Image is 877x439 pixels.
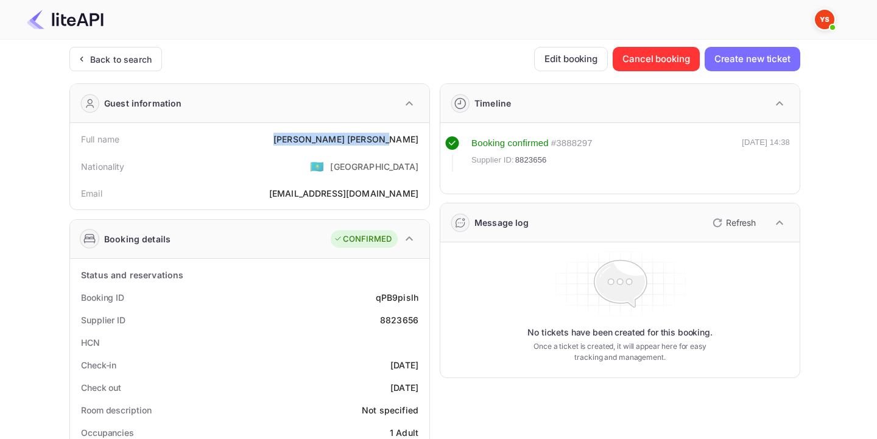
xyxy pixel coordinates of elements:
[726,216,756,229] p: Refresh
[81,291,124,304] div: Booking ID
[104,233,171,245] div: Booking details
[81,426,134,439] div: Occupancies
[613,47,700,71] button: Cancel booking
[380,314,418,326] div: 8823656
[81,314,125,326] div: Supplier ID
[471,154,514,166] span: Supplier ID:
[90,53,152,66] div: Back to search
[474,97,511,110] div: Timeline
[551,136,593,150] div: # 3888297
[273,133,418,146] div: [PERSON_NAME] [PERSON_NAME]
[390,426,418,439] div: 1 Adult
[81,381,121,394] div: Check out
[81,160,125,173] div: Nationality
[390,359,418,371] div: [DATE]
[390,381,418,394] div: [DATE]
[362,404,418,416] div: Not specified
[474,216,529,229] div: Message log
[81,359,116,371] div: Check-in
[104,97,182,110] div: Guest information
[705,213,761,233] button: Refresh
[815,10,834,29] img: Yandex Support
[81,269,183,281] div: Status and reservations
[515,154,547,166] span: 8823656
[742,136,790,172] div: [DATE] 14:38
[705,47,800,71] button: Create new ticket
[27,10,104,29] img: LiteAPI Logo
[334,233,392,245] div: CONFIRMED
[527,326,713,339] p: No tickets have been created for this booking.
[81,133,119,146] div: Full name
[524,341,716,363] p: Once a ticket is created, it will appear here for easy tracking and management.
[534,47,608,71] button: Edit booking
[81,187,102,200] div: Email
[81,336,100,349] div: HCN
[269,187,418,200] div: [EMAIL_ADDRESS][DOMAIN_NAME]
[471,136,549,150] div: Booking confirmed
[81,404,151,416] div: Room description
[376,291,418,304] div: qPB9pislh
[330,160,418,173] div: [GEOGRAPHIC_DATA]
[310,155,324,177] span: United States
